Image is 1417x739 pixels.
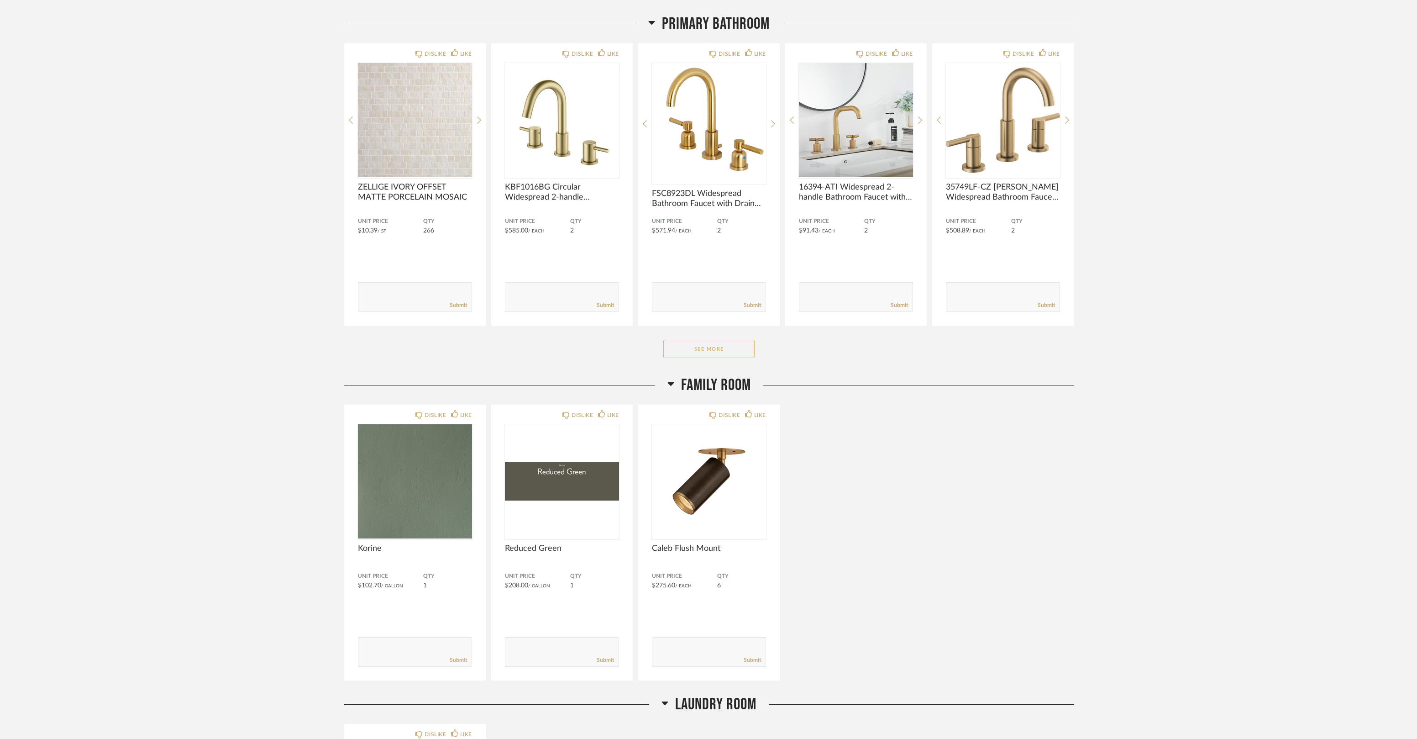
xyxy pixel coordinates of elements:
span: $585.00 [505,227,528,234]
span: 16394-ATI Widespread 2-handle Bathroom Faucet with Drain Assembly [799,182,913,202]
span: Unit Price [946,218,1011,225]
span: QTY [423,573,472,580]
a: Submit [744,656,761,664]
span: ZELLIGE IVORY OFFSET MATTE PORCELAIN MOSAIC [358,182,472,202]
span: 2 [864,227,868,234]
span: QTY [864,218,913,225]
span: QTY [570,573,619,580]
span: / Each [969,229,986,233]
img: undefined [358,63,472,177]
div: LIKE [1048,49,1060,58]
span: FSC8923DL Widespread Bathroom Faucet with Drain Assembly [652,189,766,209]
span: Korine [358,544,472,554]
span: Unit Price [799,218,864,225]
span: Unit Price [505,573,570,580]
span: / Each [675,584,692,588]
span: 2 [570,227,574,234]
img: undefined [652,63,766,177]
img: undefined [799,63,913,177]
span: 1 [423,582,427,589]
span: 35749LF-CZ [PERSON_NAME] Widespread Bathroom Faucet 3 Hole, 2-handle Bathroom Sink Faucet with Dr... [946,182,1060,202]
span: Unit Price [358,573,423,580]
div: DISLIKE [1013,49,1034,58]
span: 266 [423,227,434,234]
span: $508.89 [946,227,969,234]
div: DISLIKE [572,49,593,58]
span: / Gallon [528,584,550,588]
span: QTY [423,218,472,225]
span: $208.00 [505,582,528,589]
span: Unit Price [652,218,717,225]
div: LIKE [607,49,619,58]
span: $102.70 [358,582,381,589]
a: Submit [597,301,614,309]
a: Submit [1038,301,1055,309]
span: 6 [717,582,721,589]
span: 1 [570,582,574,589]
img: undefined [505,63,619,177]
div: 0 [652,63,766,177]
span: $10.39 [358,227,378,234]
div: LIKE [754,411,766,420]
span: / Each [528,229,545,233]
span: / Gallon [381,584,403,588]
span: QTY [570,218,619,225]
span: Caleb Flush Mount [652,544,766,554]
span: Unit Price [358,218,423,225]
div: DISLIKE [425,730,446,739]
div: LIKE [607,411,619,420]
span: KBF1016BG Circular Widespread 2-handle Bathroom Faucet with Drain Assembly [505,182,619,202]
span: Laundry Room [675,695,756,714]
div: DISLIKE [572,411,593,420]
div: LIKE [460,730,472,739]
a: Submit [744,301,761,309]
span: Reduced Green [505,544,619,554]
span: 2 [717,227,721,234]
div: DISLIKE [425,411,446,420]
a: Submit [450,656,467,664]
span: 2 [1011,227,1015,234]
span: $275.60 [652,582,675,589]
div: LIKE [754,49,766,58]
span: $91.43 [799,227,819,234]
a: Submit [597,656,614,664]
img: undefined [946,63,1060,177]
span: QTY [717,218,766,225]
a: Submit [891,301,908,309]
img: undefined [358,424,472,538]
span: / Each [675,229,692,233]
span: Family Room [681,375,751,395]
div: LIKE [901,49,913,58]
span: $571.94 [652,227,675,234]
span: Unit Price [505,218,570,225]
div: DISLIKE [425,49,446,58]
span: / SF [378,229,386,233]
div: DISLIKE [719,411,740,420]
span: Primary Bathroom [662,14,770,34]
span: / Each [819,229,835,233]
span: QTY [1011,218,1060,225]
img: undefined [505,424,619,538]
button: See More [663,340,755,358]
span: Unit Price [652,573,717,580]
span: QTY [717,573,766,580]
img: undefined [652,424,766,538]
div: DISLIKE [719,49,740,58]
a: Submit [450,301,467,309]
div: LIKE [460,411,472,420]
div: DISLIKE [866,49,887,58]
div: LIKE [460,49,472,58]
